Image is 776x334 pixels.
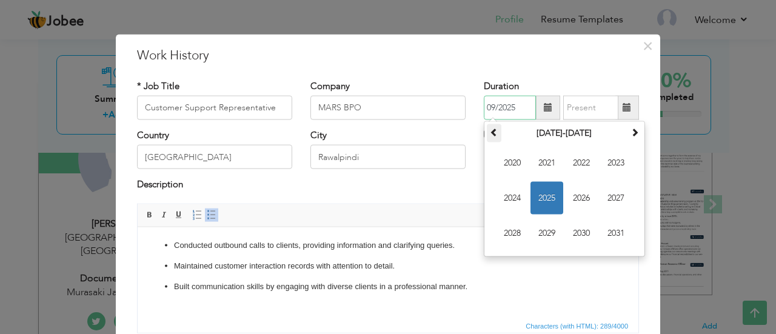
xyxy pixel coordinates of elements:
span: 2026 [565,182,598,215]
th: Select Decade [501,124,627,142]
a: Italic [158,208,171,221]
a: Insert/Remove Bulleted List [205,208,218,221]
span: 2020 [496,147,529,179]
span: 2023 [600,147,632,179]
a: Underline [172,208,186,221]
input: From [484,96,536,120]
a: Bold [143,208,156,221]
span: 2021 [530,147,563,179]
span: Next Decade [630,128,639,136]
span: 2024 [496,182,529,215]
span: 2031 [600,217,632,250]
label: Description [137,178,183,191]
span: 2025 [530,182,563,215]
span: Characters (with HTML): 289/4000 [523,320,630,331]
span: 2029 [530,217,563,250]
button: Close [638,36,657,55]
span: 2028 [496,217,529,250]
label: * Job Title [137,79,179,92]
iframe: Rich Text Editor, workEditor [138,227,638,318]
span: 2027 [600,182,632,215]
h3: Work History [137,46,639,64]
span: 2030 [565,217,598,250]
span: × [643,35,653,56]
div: Statistics [523,320,632,331]
label: Country [137,129,169,142]
label: Duration [484,79,519,92]
input: Present [563,96,618,120]
span: Previous Decade [490,128,498,136]
label: City [310,129,327,142]
label: Company [310,79,350,92]
a: Insert/Remove Numbered List [190,208,204,221]
span: 2022 [565,147,598,179]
